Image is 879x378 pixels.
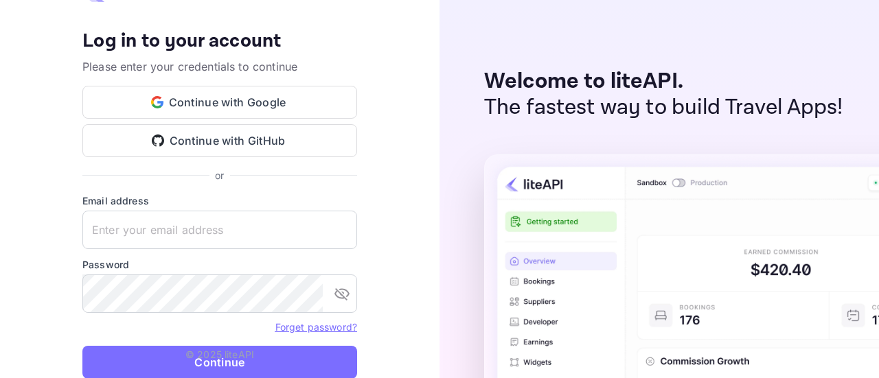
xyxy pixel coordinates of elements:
p: © 2025 liteAPI [185,347,254,362]
h4: Log in to your account [82,29,357,54]
p: Please enter your credentials to continue [82,58,357,75]
p: The fastest way to build Travel Apps! [484,95,843,121]
p: or [215,168,224,182]
label: Password [82,257,357,272]
p: Welcome to liteAPI. [484,69,843,95]
button: toggle password visibility [328,280,356,307]
label: Email address [82,193,357,208]
input: Enter your email address [82,211,357,249]
button: Continue with GitHub [82,124,357,157]
a: Forget password? [275,320,357,333]
a: Forget password? [275,321,357,333]
button: Continue with Google [82,86,357,119]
